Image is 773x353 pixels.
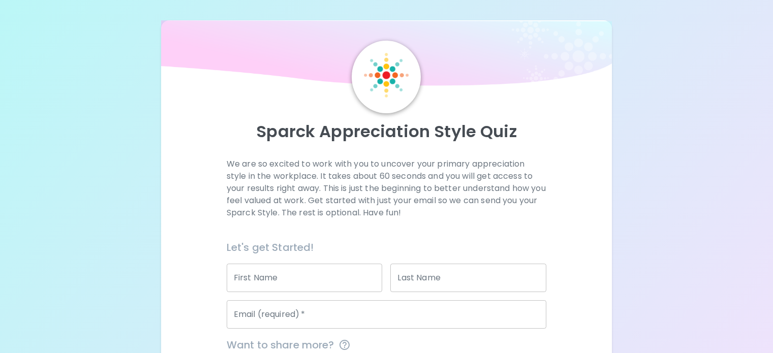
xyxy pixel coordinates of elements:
[161,20,612,91] img: wave
[227,158,546,219] p: We are so excited to work with you to uncover your primary appreciation style in the workplace. I...
[227,239,546,255] h6: Let's get Started!
[173,121,600,142] p: Sparck Appreciation Style Quiz
[227,337,546,353] span: Want to share more?
[338,339,351,351] svg: This information is completely confidential and only used for aggregated appreciation studies at ...
[364,53,409,98] img: Sparck Logo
